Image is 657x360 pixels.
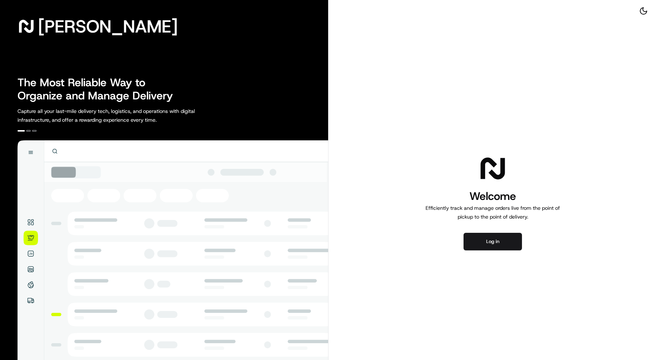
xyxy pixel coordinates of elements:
[423,189,563,204] h1: Welcome
[464,233,522,250] button: Log in
[423,204,563,221] p: Efficiently track and manage orders live from the point of pickup to the point of delivery.
[18,76,181,102] h2: The Most Reliable Way to Organize and Manage Delivery
[38,19,178,34] span: [PERSON_NAME]
[18,107,228,124] p: Capture all your last-mile delivery tech, logistics, and operations with digital infrastructure, ...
